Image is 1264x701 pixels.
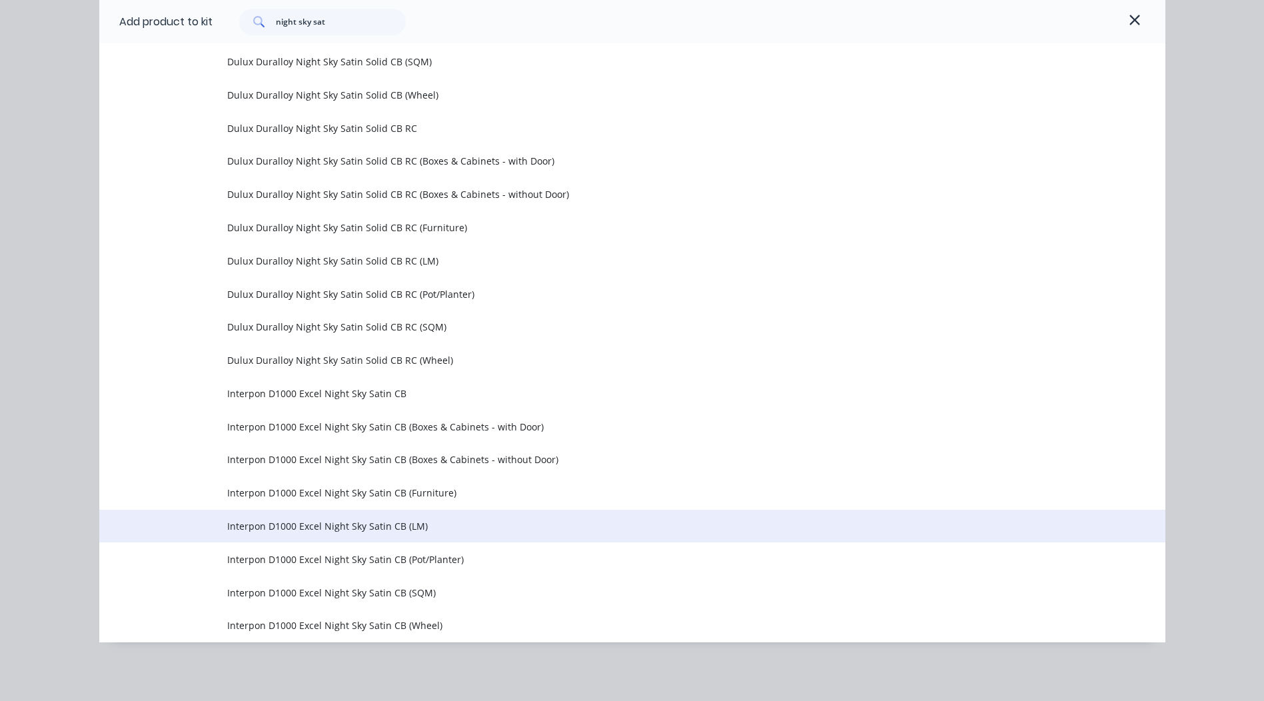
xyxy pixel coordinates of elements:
span: Dulux Duralloy Night Sky Satin Solid CB RC (Furniture) [227,221,977,235]
span: Dulux Duralloy Night Sky Satin Solid CB RC [227,121,977,135]
span: Interpon D1000 Excel Night Sky Satin CB (LM) [227,519,977,533]
span: Dulux Duralloy Night Sky Satin Solid CB RC (SQM) [227,320,977,334]
span: Dulux Duralloy Night Sky Satin Solid CB RC (Wheel) [227,353,977,367]
span: Dulux Duralloy Night Sky Satin Solid CB (SQM) [227,55,977,69]
span: Dulux Duralloy Night Sky Satin Solid CB RC (Pot/Planter) [227,287,977,301]
span: Interpon D1000 Excel Night Sky Satin CB (Boxes & Cabinets - with Door) [227,420,977,434]
span: Interpon D1000 Excel Night Sky Satin CB (Boxes & Cabinets - without Door) [227,452,977,466]
span: Interpon D1000 Excel Night Sky Satin CB (Wheel) [227,618,977,632]
span: Interpon D1000 Excel Night Sky Satin CB (Pot/Planter) [227,552,977,566]
span: Dulux Duralloy Night Sky Satin Solid CB RC (Boxes & Cabinets - with Door) [227,154,977,168]
span: Dulux Duralloy Night Sky Satin Solid CB (Wheel) [227,88,977,102]
span: Interpon D1000 Excel Night Sky Satin CB [227,386,977,400]
input: Search... [276,9,406,35]
span: Interpon D1000 Excel Night Sky Satin CB (Furniture) [227,486,977,500]
span: Interpon D1000 Excel Night Sky Satin CB (SQM) [227,586,977,600]
div: Add product to kit [119,14,213,30]
span: Dulux Duralloy Night Sky Satin Solid CB RC (Boxes & Cabinets - without Door) [227,187,977,201]
span: Dulux Duralloy Night Sky Satin Solid CB RC (LM) [227,254,977,268]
